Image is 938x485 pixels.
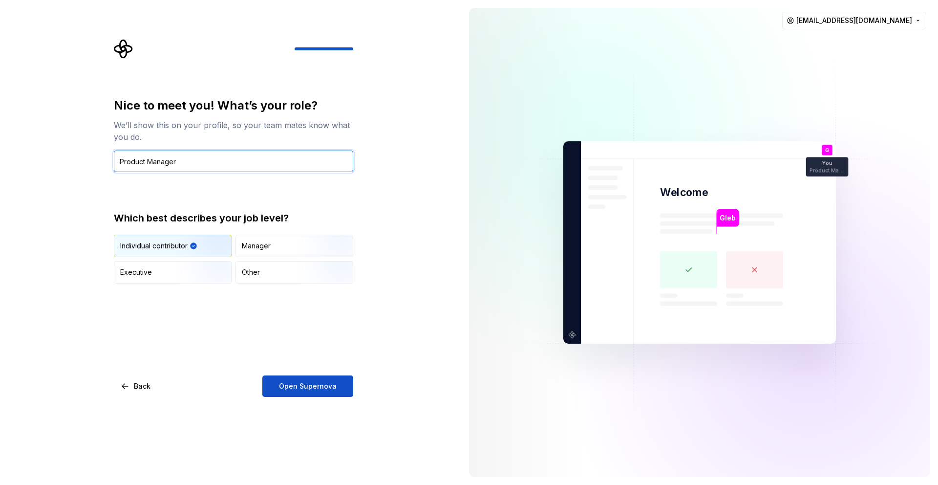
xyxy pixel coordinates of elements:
p: Welcome [660,185,708,199]
p: Product Manager [810,168,845,173]
button: Back [114,375,159,397]
p: G [825,148,829,153]
div: Manager [242,241,271,251]
span: Back [134,381,150,391]
div: Individual contributor [120,241,188,251]
div: Which best describes your job level? [114,211,353,225]
span: Open Supernova [279,381,337,391]
svg: Supernova Logo [114,39,133,59]
span: [EMAIL_ADDRESS][DOMAIN_NAME] [796,16,912,25]
button: [EMAIL_ADDRESS][DOMAIN_NAME] [782,12,926,29]
div: Nice to meet you! What’s your role? [114,98,353,113]
div: We’ll show this on your profile, so your team mates know what you do. [114,119,353,143]
p: Gleb [720,213,735,223]
div: Executive [120,267,152,277]
input: Job title [114,151,353,172]
button: Open Supernova [262,375,353,397]
div: Other [242,267,260,277]
p: You [822,161,832,166]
